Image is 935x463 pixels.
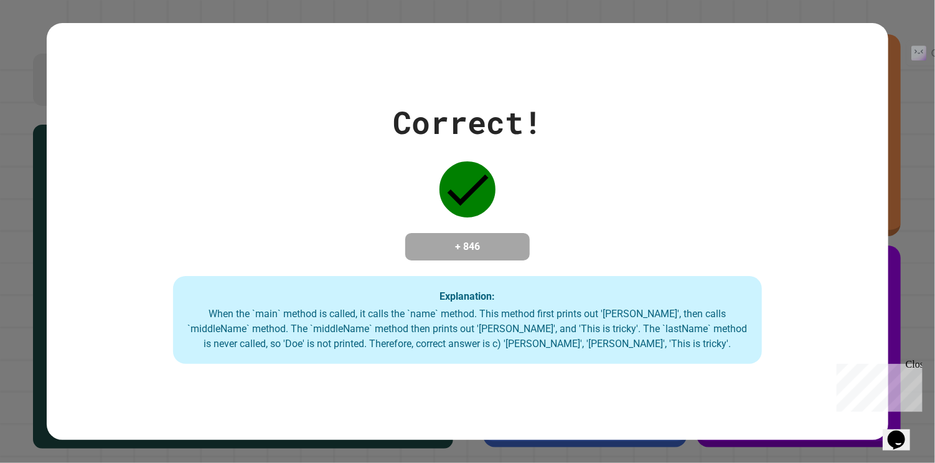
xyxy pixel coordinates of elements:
h4: + 846 [418,239,517,254]
iframe: chat widget [832,359,923,412]
iframe: chat widget [883,413,923,451]
div: Correct! [393,99,542,146]
div: When the `main` method is called, it calls the `name` method. This method first prints out '[PERS... [186,307,749,351]
strong: Explanation: [439,290,495,302]
div: Chat with us now!Close [5,5,86,79]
